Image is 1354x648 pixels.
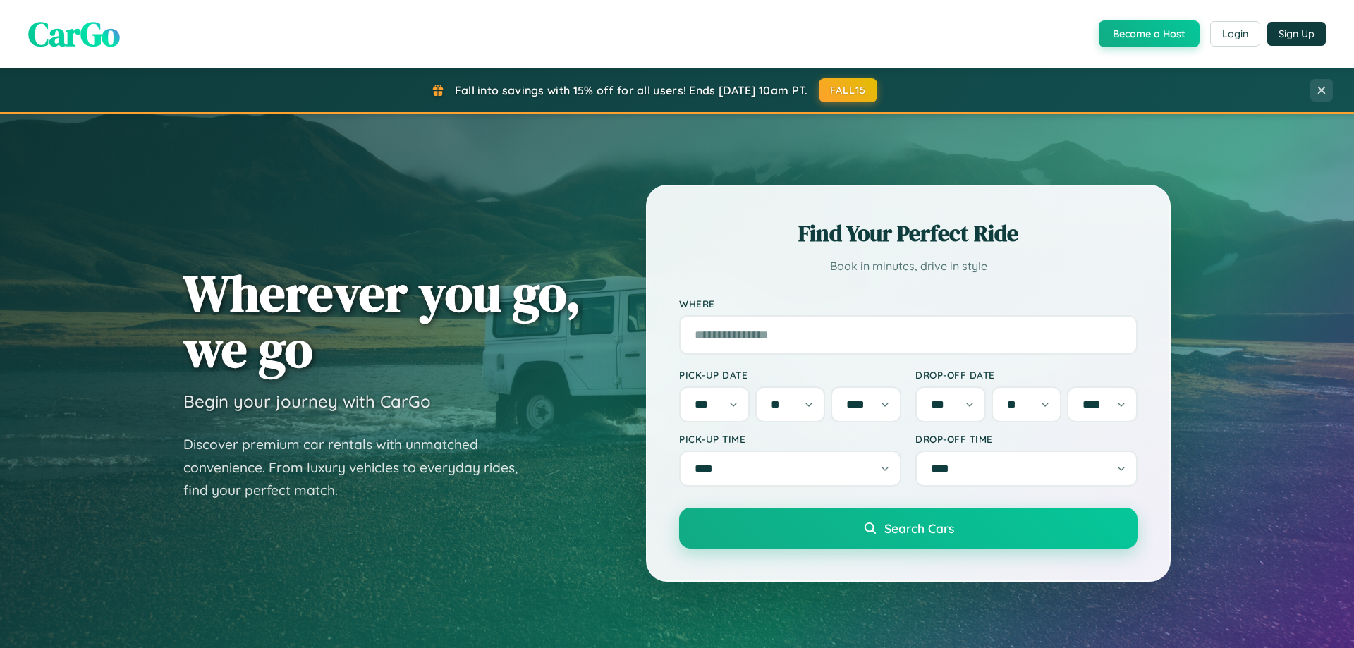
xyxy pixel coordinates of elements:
h1: Wherever you go, we go [183,265,581,377]
label: Drop-off Time [915,433,1138,445]
label: Drop-off Date [915,369,1138,381]
span: Search Cars [884,520,954,536]
button: FALL15 [819,78,878,102]
button: Become a Host [1099,20,1200,47]
h3: Begin your journey with CarGo [183,391,431,412]
label: Pick-up Date [679,369,901,381]
button: Search Cars [679,508,1138,549]
p: Book in minutes, drive in style [679,256,1138,276]
label: Where [679,298,1138,310]
h2: Find Your Perfect Ride [679,218,1138,249]
span: Fall into savings with 15% off for all users! Ends [DATE] 10am PT. [455,83,808,97]
button: Sign Up [1267,22,1326,46]
button: Login [1210,21,1260,47]
p: Discover premium car rentals with unmatched convenience. From luxury vehicles to everyday rides, ... [183,433,536,502]
label: Pick-up Time [679,433,901,445]
span: CarGo [28,11,120,57]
